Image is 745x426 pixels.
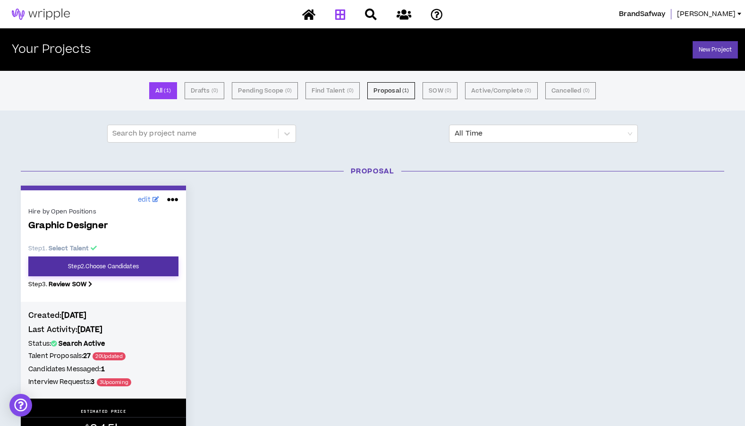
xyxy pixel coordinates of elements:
small: ( 0 ) [445,86,451,95]
button: Proposal (1) [367,82,415,99]
p: Step 3 . [28,280,178,289]
b: Select Talent [49,244,89,253]
a: New Project [693,41,738,59]
h4: Created: [28,310,178,321]
span: [PERSON_NAME] [677,9,736,19]
p: Step 1 . [28,244,178,253]
h5: Talent Proposals: [28,351,178,362]
b: [DATE] [77,324,102,335]
h4: Last Activity: [28,324,178,335]
button: Cancelled (0) [545,82,596,99]
small: ( 0 ) [583,86,590,95]
small: ( 0 ) [347,86,354,95]
b: Review SOW [49,280,86,289]
span: Graphic Designer [28,221,178,231]
small: ( 0 ) [285,86,292,95]
div: Hire by Open Positions [28,207,178,216]
b: 1 [101,365,105,374]
button: SOW (0) [423,82,457,99]
a: Step2.Choose Candidates [28,256,178,276]
button: Drafts (0) [185,82,224,99]
small: ( 0 ) [212,86,218,95]
span: 3 Upcoming [97,378,131,386]
span: 20 Updated [93,352,125,360]
small: ( 1 ) [402,86,409,95]
h2: Your Projects [12,43,91,57]
button: Pending Scope (0) [232,82,298,99]
small: ( 1 ) [164,86,170,95]
span: edit [138,195,151,205]
div: Open Intercom Messenger [9,394,32,417]
h5: Candidates Messaged: [28,364,178,375]
b: 3 [91,377,94,387]
h3: Proposal [14,166,731,176]
h5: Interview Requests: [28,377,178,388]
b: [DATE] [61,310,86,321]
b: 27 [83,351,91,361]
button: Find Talent (0) [305,82,360,99]
b: Search Active [59,339,105,349]
p: ESTIMATED PRICE [81,409,127,414]
button: Active/Complete (0) [465,82,537,99]
span: BrandSafway [619,9,666,19]
h5: Status: [28,339,178,349]
a: edit [135,193,161,207]
button: All (1) [149,82,177,99]
span: All Time [455,125,632,142]
small: ( 0 ) [525,86,531,95]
